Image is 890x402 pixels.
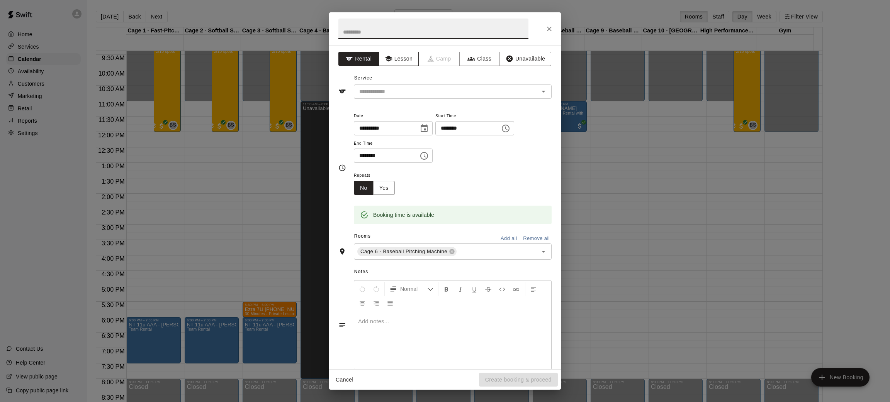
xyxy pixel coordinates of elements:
[354,233,371,239] span: Rooms
[416,148,432,164] button: Choose time, selected time is 2:00 PM
[459,52,500,66] button: Class
[498,121,513,136] button: Choose time, selected time is 1:00 PM
[538,246,549,257] button: Open
[384,296,397,310] button: Justify Align
[354,181,395,195] div: outlined button group
[386,282,437,296] button: Formatting Options
[354,75,372,81] span: Service
[357,247,457,256] div: Cage 6 - Baseball Pitching Machine
[416,121,432,136] button: Choose date, selected date is Aug 14, 2025
[538,86,549,97] button: Open
[496,282,509,296] button: Insert Code
[527,282,540,296] button: Left Align
[370,282,383,296] button: Redo
[400,285,427,293] span: Normal
[338,321,346,329] svg: Notes
[338,164,346,172] svg: Timing
[521,233,552,245] button: Remove all
[338,88,346,95] svg: Service
[373,181,395,195] button: Yes
[354,266,552,278] span: Notes
[332,373,357,387] button: Cancel
[354,181,374,195] button: No
[356,296,369,310] button: Center Align
[496,233,521,245] button: Add all
[499,52,551,66] button: Unavailable
[379,52,419,66] button: Lesson
[370,296,383,310] button: Right Align
[440,282,453,296] button: Format Bold
[435,111,514,122] span: Start Time
[454,282,467,296] button: Format Italics
[354,139,433,149] span: End Time
[357,248,450,255] span: Cage 6 - Baseball Pitching Machine
[510,282,523,296] button: Insert Link
[354,171,401,181] span: Repeats
[373,208,434,222] div: Booking time is available
[338,248,346,255] svg: Rooms
[468,282,481,296] button: Format Underline
[542,22,556,36] button: Close
[419,52,460,66] span: Camps can only be created in the Services page
[482,282,495,296] button: Format Strikethrough
[354,111,433,122] span: Date
[356,282,369,296] button: Undo
[338,52,379,66] button: Rental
